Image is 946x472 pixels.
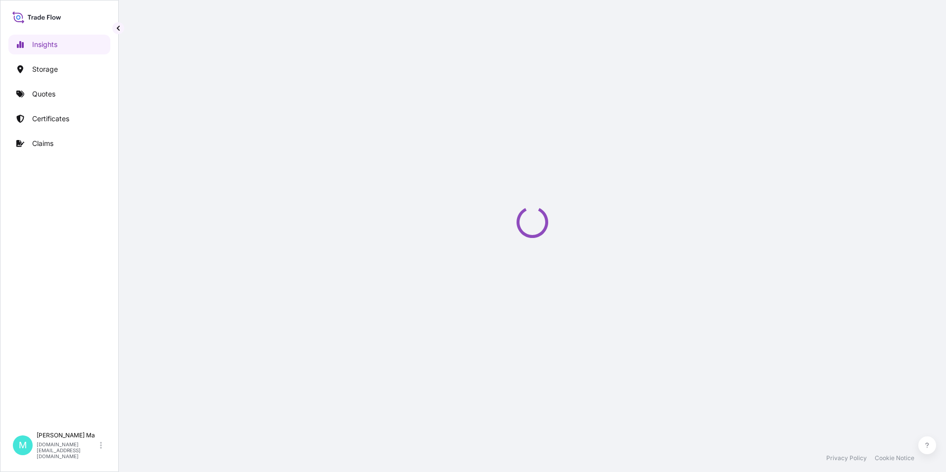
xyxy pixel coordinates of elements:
a: Cookie Notice [875,454,914,462]
p: [PERSON_NAME] Ma [37,431,98,439]
p: Storage [32,64,58,74]
a: Privacy Policy [826,454,867,462]
a: Insights [8,35,110,54]
a: Certificates [8,109,110,129]
p: Certificates [32,114,69,124]
p: Quotes [32,89,55,99]
span: M [19,440,27,450]
a: Storage [8,59,110,79]
p: [DOMAIN_NAME][EMAIL_ADDRESS][DOMAIN_NAME] [37,441,98,459]
p: Claims [32,139,53,148]
p: Insights [32,40,57,49]
a: Quotes [8,84,110,104]
a: Claims [8,134,110,153]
